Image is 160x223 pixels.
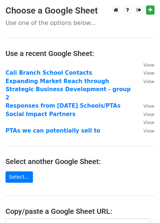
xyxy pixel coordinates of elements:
[144,112,155,117] small: View
[5,49,155,58] h4: Use a recent Google Sheet:
[5,127,100,134] a: PTAs we can potentially sell to
[5,70,92,76] a: Cali Branch School Contacts
[5,111,75,118] a: Social Impact Partners
[5,103,120,109] a: Responses from [DATE] Schools/PTAs
[5,207,155,216] h4: Copy/paste a Google Sheet URL:
[136,62,155,68] a: View
[144,128,155,134] small: View
[5,5,155,16] h3: Choose a Google Sheet
[144,79,155,84] small: View
[144,62,155,68] small: View
[5,78,131,101] a: Expanding Market Reach through Strategic Business Development - group 2
[5,157,155,166] h4: Select another Google Sheet:
[5,19,155,27] p: Use one of the options below...
[144,120,155,125] small: View
[136,119,155,126] a: View
[136,111,155,118] a: View
[144,103,155,109] small: View
[5,171,33,183] a: Select...
[136,78,155,85] a: View
[136,70,155,76] a: View
[144,70,155,76] small: View
[136,103,155,109] a: View
[136,127,155,134] a: View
